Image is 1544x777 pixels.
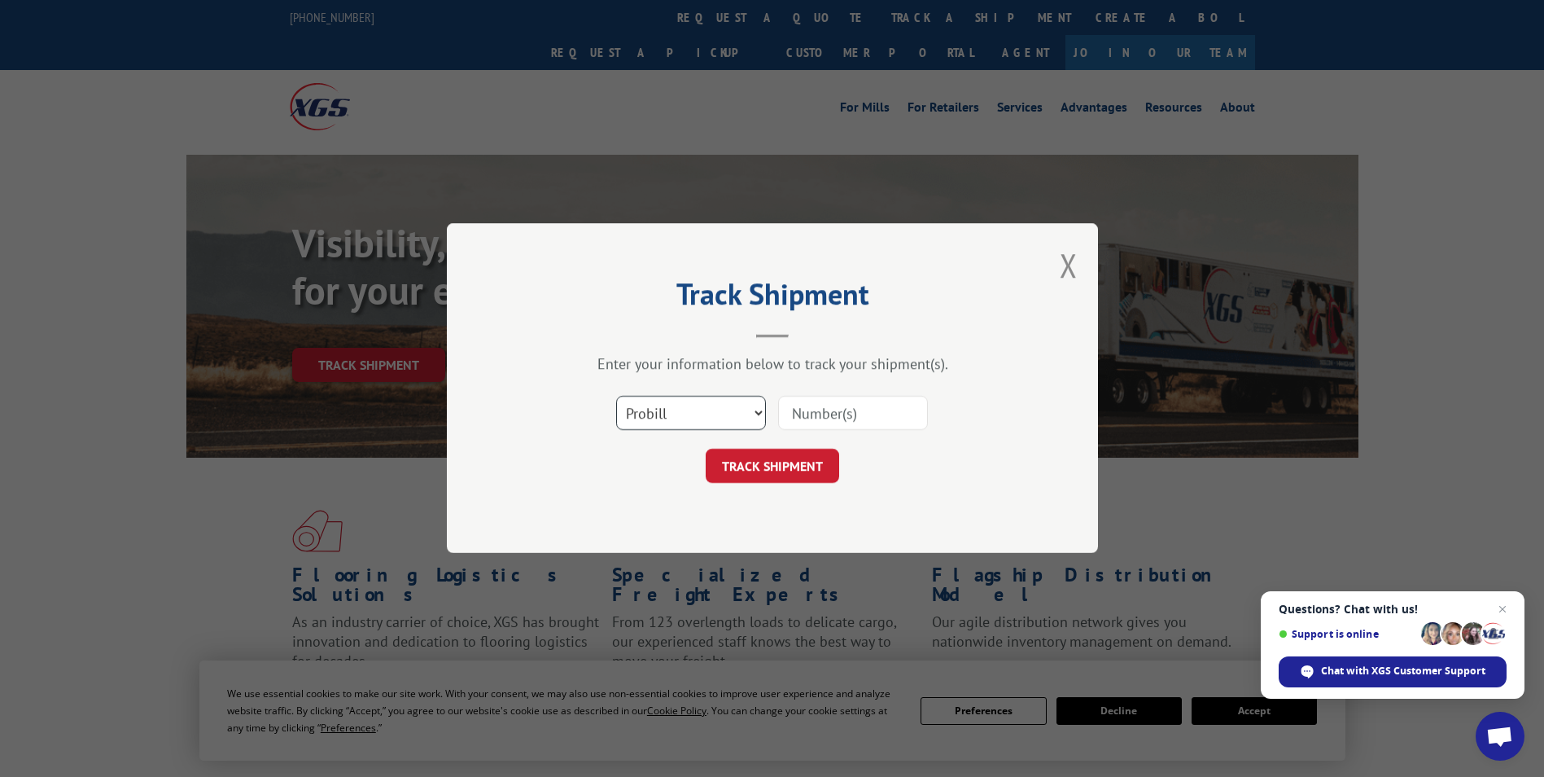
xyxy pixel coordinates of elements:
[1279,603,1507,616] span: Questions? Chat with us!
[1279,656,1507,687] div: Chat with XGS Customer Support
[1321,664,1485,678] span: Chat with XGS Customer Support
[1060,244,1078,287] button: Close modal
[1279,628,1415,640] span: Support is online
[706,450,839,484] button: TRACK SHIPMENT
[1476,712,1524,761] div: Open chat
[778,397,928,431] input: Number(s)
[1493,599,1512,619] span: Close chat
[528,355,1017,374] div: Enter your information below to track your shipment(s).
[528,283,1017,314] h2: Track Shipment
